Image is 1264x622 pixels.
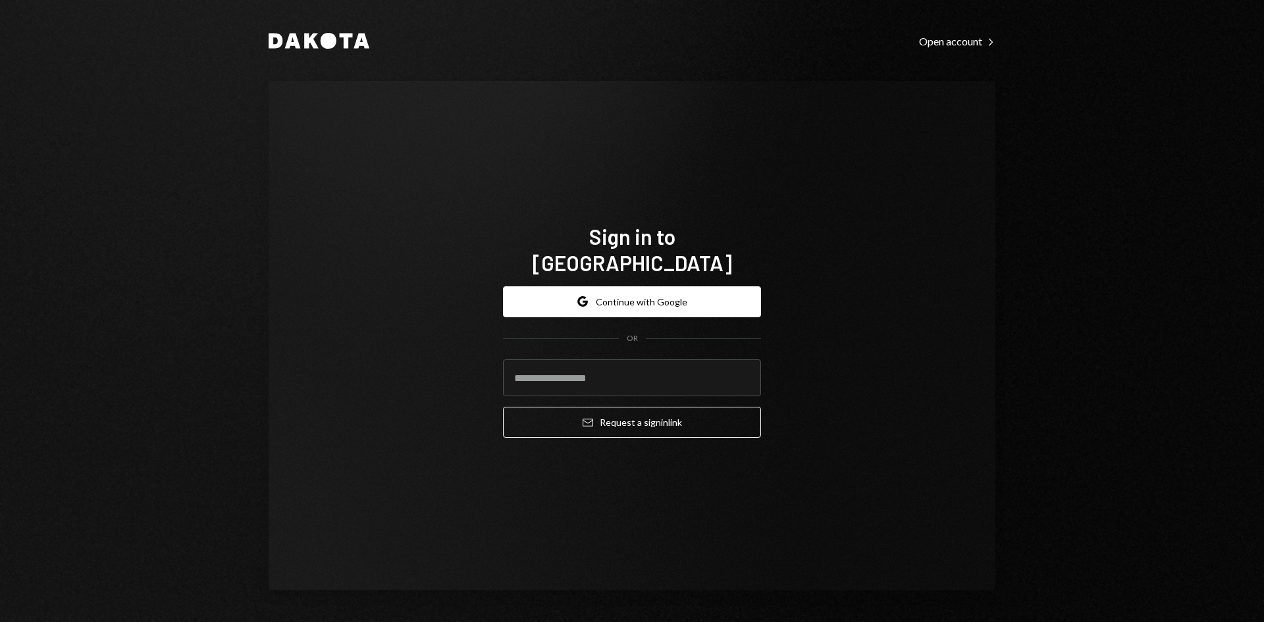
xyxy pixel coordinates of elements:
a: Open account [919,34,995,48]
button: Continue with Google [503,286,761,317]
button: Request a signinlink [503,407,761,438]
h1: Sign in to [GEOGRAPHIC_DATA] [503,223,761,276]
div: Open account [919,35,995,48]
div: OR [627,333,638,344]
